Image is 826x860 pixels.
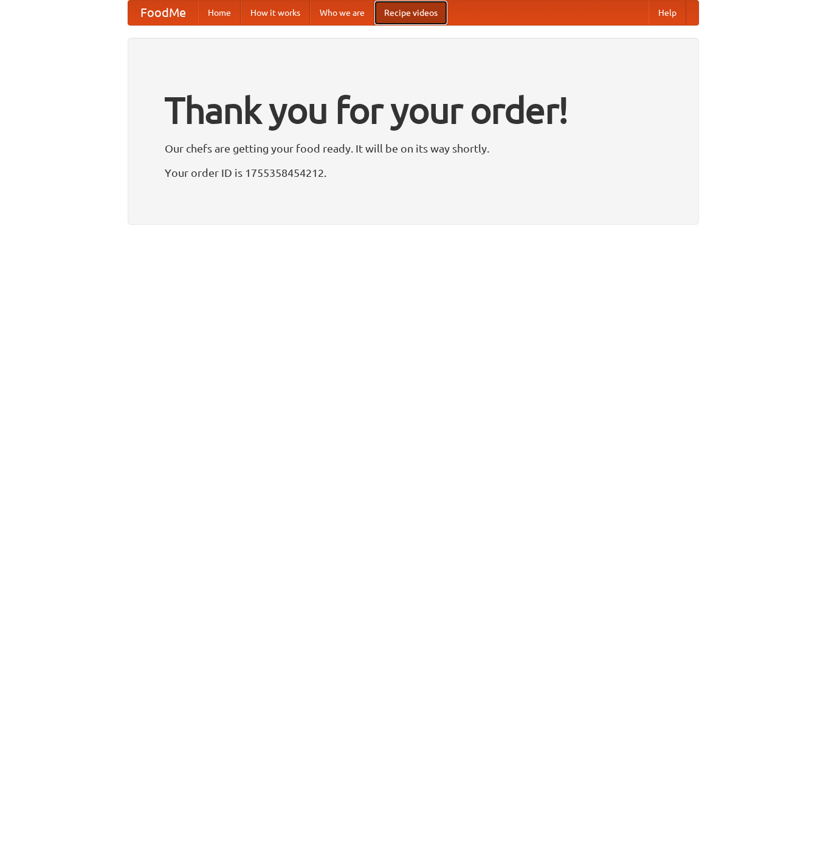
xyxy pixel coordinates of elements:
[165,139,662,157] p: Our chefs are getting your food ready. It will be on its way shortly.
[241,1,310,25] a: How it works
[310,1,374,25] a: Who we are
[165,163,662,182] p: Your order ID is 1755358454212.
[198,1,241,25] a: Home
[649,1,686,25] a: Help
[165,81,662,139] h1: Thank you for your order!
[128,1,198,25] a: FoodMe
[374,1,447,25] a: Recipe videos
